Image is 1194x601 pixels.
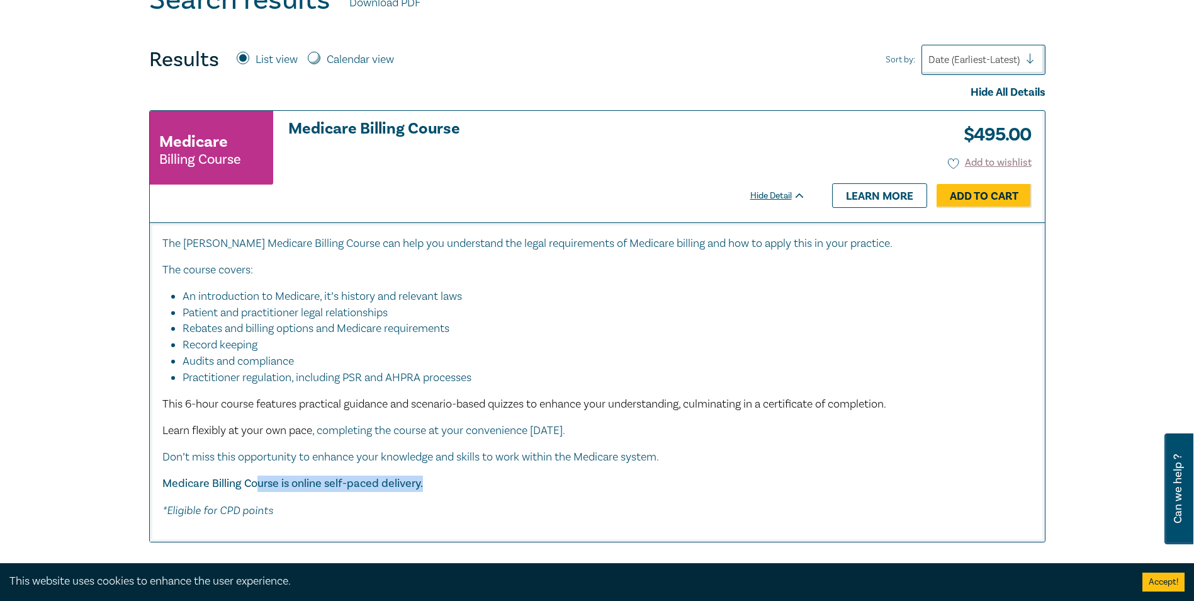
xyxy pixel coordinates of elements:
li: Patient and practitioner legal relationships [183,305,1020,321]
small: Billing Course [159,153,241,166]
p: Don’t miss this opportunity to enhance your knowledge and skills to work within the Medicare system. [162,449,1032,466]
li: Audits and compliance [183,353,1020,370]
strong: Medicare Billing Course is online self-paced delivery. [162,476,423,491]
span: Sort by: [886,53,915,67]
li: Record keeping [183,337,1020,353]
button: Accept cookies [1142,573,1185,592]
li: Practitioner regulation, including PSR and AHPRA processes [183,370,1032,386]
em: *Eligible for CPD points [162,503,273,517]
div: Hide All Details [149,84,1045,101]
p: , completing the course at your convenience [DATE]. [162,423,1032,439]
span: Learn flexibly at your own pace [162,423,312,438]
p: The course covers: [162,262,1032,278]
button: Add to wishlist [948,156,1032,170]
h4: Results [149,47,219,72]
div: This website uses cookies to enhance the user experience. [9,573,1124,590]
a: Add to Cart [937,184,1032,208]
span: Can we help ? [1172,441,1184,537]
li: Rebates and billing options and Medicare requirements [183,321,1020,337]
div: Hide Detail [750,190,819,202]
input: Sort by [928,53,931,67]
a: Learn more [832,183,927,207]
li: An introduction to Medicare, it’s history and relevant laws [183,289,1020,305]
label: List view [256,52,298,68]
span: This 6-hour course features practical guidance and scenario-based quizzes to enhance your underst... [162,397,886,411]
p: The [PERSON_NAME] Medicare Billing Course can help you understand the legal requirements of Medic... [162,236,1032,252]
h3: Medicare [159,130,228,153]
a: Medicare Billing Course [288,120,806,137]
h3: $ 495.00 [954,120,1032,149]
label: Calendar view [327,52,394,68]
